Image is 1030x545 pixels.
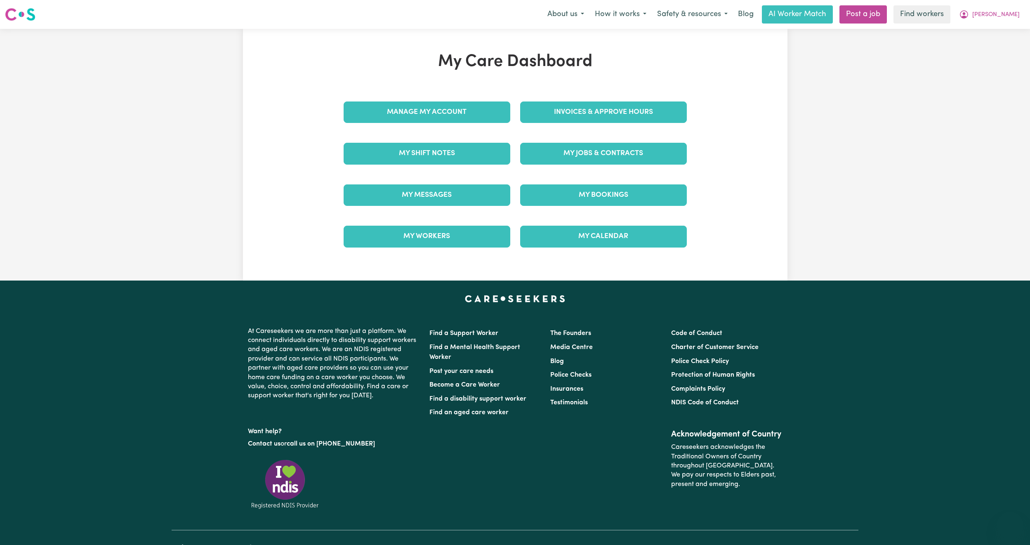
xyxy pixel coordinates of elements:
a: Post your care needs [429,368,493,375]
a: Testimonials [550,399,588,406]
a: My Shift Notes [344,143,510,164]
a: Careseekers logo [5,5,35,24]
a: Charter of Customer Service [671,344,759,351]
img: Registered NDIS provider [248,458,322,510]
a: My Bookings [520,184,687,206]
a: Find a Mental Health Support Worker [429,344,520,361]
a: Post a job [839,5,887,24]
button: How it works [589,6,652,23]
a: My Jobs & Contracts [520,143,687,164]
a: Media Centre [550,344,593,351]
a: Find workers [893,5,950,24]
a: Manage My Account [344,101,510,123]
a: Code of Conduct [671,330,722,337]
p: At Careseekers we are more than just a platform. We connect individuals directly to disability su... [248,323,420,404]
button: About us [542,6,589,23]
a: My Calendar [520,226,687,247]
a: Blog [733,5,759,24]
a: Blog [550,358,564,365]
p: Want help? [248,424,420,436]
a: Find a Support Worker [429,330,498,337]
iframe: Button to launch messaging window, conversation in progress [997,512,1023,538]
span: [PERSON_NAME] [972,10,1020,19]
a: Contact us [248,441,280,447]
button: My Account [954,6,1025,23]
p: or [248,436,420,452]
a: Protection of Human Rights [671,372,755,378]
a: Invoices & Approve Hours [520,101,687,123]
button: Safety & resources [652,6,733,23]
a: My Messages [344,184,510,206]
a: Find an aged care worker [429,409,509,416]
a: Find a disability support worker [429,396,526,402]
a: call us on [PHONE_NUMBER] [287,441,375,447]
a: Complaints Policy [671,386,725,392]
a: Insurances [550,386,583,392]
a: The Founders [550,330,591,337]
a: Police Check Policy [671,358,729,365]
a: Careseekers home page [465,295,565,302]
img: Careseekers logo [5,7,35,22]
p: Careseekers acknowledges the Traditional Owners of Country throughout [GEOGRAPHIC_DATA]. We pay o... [671,439,782,492]
a: Become a Care Worker [429,382,500,388]
a: Police Checks [550,372,592,378]
h2: Acknowledgement of Country [671,429,782,439]
a: NDIS Code of Conduct [671,399,739,406]
a: AI Worker Match [762,5,833,24]
a: My Workers [344,226,510,247]
h1: My Care Dashboard [339,52,692,72]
